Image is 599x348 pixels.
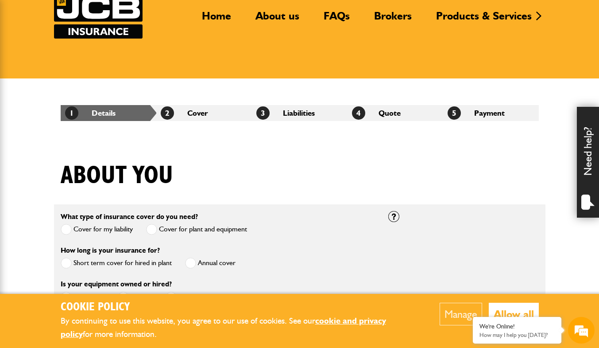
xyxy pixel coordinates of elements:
[46,50,149,61] div: Chat with us now
[479,323,555,330] div: We're Online!
[161,106,174,120] span: 2
[166,292,294,303] label: A mixture of owned and hire equipment
[12,82,162,102] input: Enter your last name
[146,224,247,235] label: Cover for plant and equipment
[352,106,365,120] span: 4
[61,301,413,314] h2: Cookie Policy
[249,9,306,30] a: About us
[61,105,156,121] li: Details
[479,332,555,338] p: How may I help you today?
[577,107,599,218] div: Need help?
[61,224,133,235] label: Cover for my liability
[448,106,461,120] span: 5
[367,9,418,30] a: Brokers
[156,105,252,121] li: Cover
[65,106,78,120] span: 1
[12,160,162,266] textarea: Type your message and hit 'Enter'
[61,247,160,254] label: How long is your insurance for?
[61,314,413,341] p: By continuing to use this website, you agree to our use of cookies. See our for more information.
[61,258,172,269] label: Short term cover for hired in plant
[252,105,348,121] li: Liabilities
[443,105,539,121] li: Payment
[348,105,443,121] li: Quote
[61,161,173,191] h1: About you
[429,9,538,30] a: Products & Services
[12,108,162,128] input: Enter your email address
[12,134,162,154] input: Enter your phone number
[440,303,482,325] button: Manage
[15,49,37,62] img: d_20077148190_company_1631870298795_20077148190
[256,106,270,120] span: 3
[120,273,161,285] em: Start Chat
[118,292,152,303] label: I own it
[195,9,238,30] a: Home
[145,4,166,26] div: Minimize live chat window
[317,9,356,30] a: FAQs
[61,281,172,288] label: Is your equipment owned or hired?
[185,258,236,269] label: Annual cover
[61,316,386,340] a: cookie and privacy policy
[61,292,104,303] label: I'm hiring it
[61,213,198,220] label: What type of insurance cover do you need?
[489,303,539,325] button: Allow all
